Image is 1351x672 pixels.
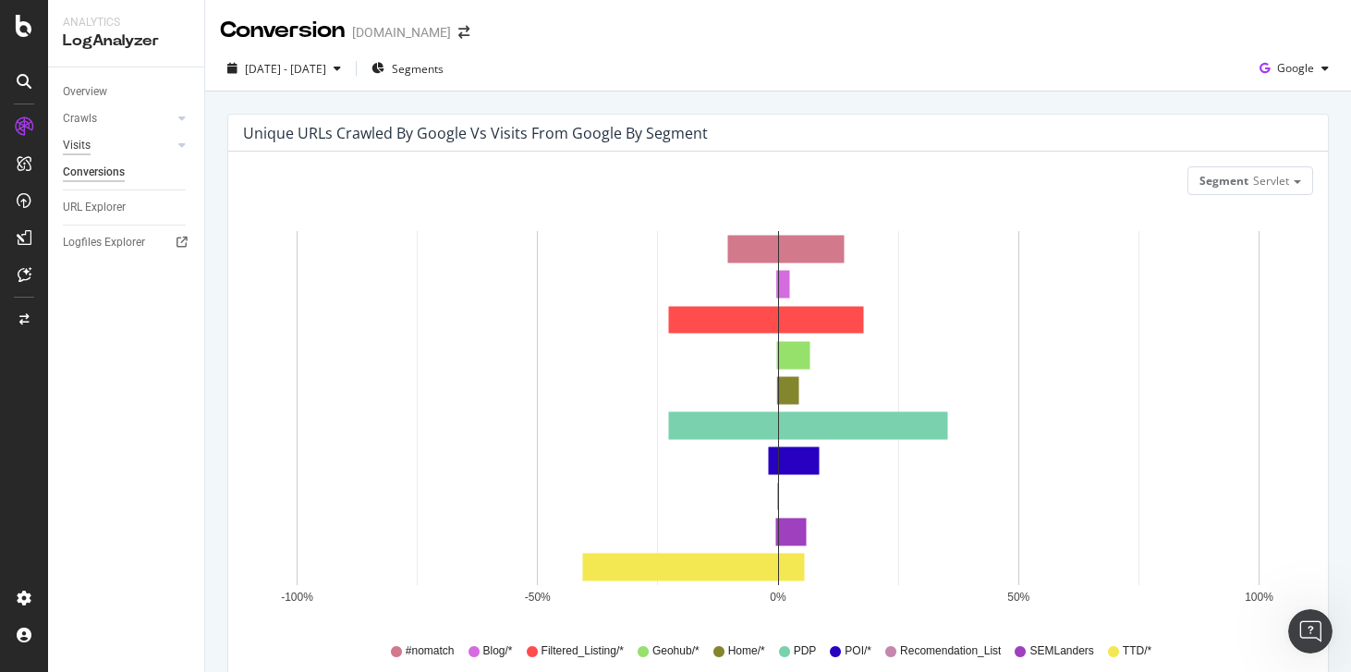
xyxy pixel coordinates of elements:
span: Filtered_Listing/* [542,643,624,659]
div: Unique URLs Crawled by google vs Visits from google by Segment [243,124,708,142]
div: [DOMAIN_NAME] [352,23,451,42]
div: arrow-right-arrow-left [458,26,469,39]
text: 0% [770,592,786,605]
span: Home/* [728,643,765,659]
text: 50% [1007,592,1029,605]
div: Overview [63,82,107,102]
text: -100% [281,592,313,605]
span: Segment [1199,173,1248,189]
a: Conversions [63,163,191,182]
a: Overview [63,82,191,102]
span: Geohub/* [652,643,700,659]
span: Servlet [1253,173,1289,189]
iframe: Intercom live chat [1288,609,1333,654]
span: Recomendation_List [900,643,1001,659]
text: 100% [1245,592,1273,605]
button: Segments [364,54,451,83]
div: Logfiles Explorer [63,233,145,252]
div: LogAnalyzer [63,31,189,52]
span: SEMLanders [1029,643,1093,659]
text: -50% [525,592,551,605]
span: [DATE] - [DATE] [245,61,326,77]
div: URL Explorer [63,198,126,217]
span: Segments [392,61,444,77]
a: URL Explorer [63,198,191,217]
span: PDP [794,643,817,659]
svg: A chart. [243,210,1313,626]
span: POI/* [845,643,871,659]
div: Conversion [220,15,345,46]
div: Analytics [63,15,189,31]
button: [DATE] - [DATE] [220,54,348,83]
span: Blog/* [483,643,513,659]
a: Crawls [63,109,173,128]
div: Visits [63,136,91,155]
button: Google [1252,54,1336,83]
div: Crawls [63,109,97,128]
span: #nomatch [406,643,455,659]
a: Logfiles Explorer [63,233,191,252]
span: Google [1277,60,1314,76]
a: Visits [63,136,173,155]
div: Conversions [63,163,125,182]
span: TTD/* [1123,643,1151,659]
